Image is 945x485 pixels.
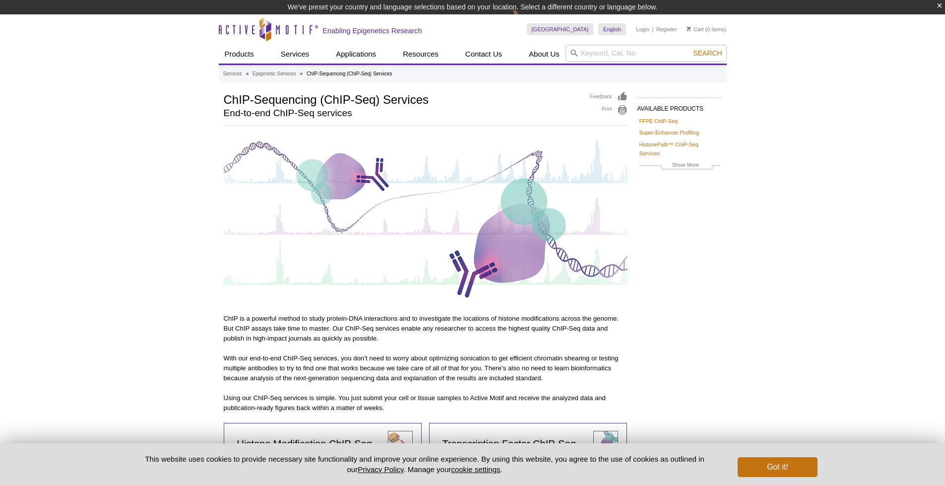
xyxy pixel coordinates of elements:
a: Transcription Factor ChIP-Seq Services [440,433,581,467]
a: Products [219,45,260,64]
span: Histone Modification ChIP-Seq Services [237,438,372,461]
p: ChIP is a powerful method to study protein-DNA interactions and to investigate the locations of h... [224,314,628,344]
a: Resources [397,45,444,64]
p: This website uses cookies to provide necessary site functionality and improve your online experie... [128,454,722,475]
a: Privacy Policy [358,465,403,474]
a: Super-Enhancer Profiling [639,128,699,137]
a: Contact Us [459,45,508,64]
p: Using our ChIP-Seq services is simple. You just submit your cell or tissue samples to Active Moti... [224,393,628,413]
a: About Us [523,45,566,64]
a: Print [590,105,628,116]
p: With our end-to-end ChIP-Seq services, you don’t need to worry about optimizing sonication to get... [224,353,628,383]
h2: End-to-end ChIP-Seq services [224,109,580,118]
button: cookie settings [451,465,500,474]
h2: AVAILABLE PRODUCTS [637,97,722,115]
span: Transcription Factor ChIP-Seq Services [442,438,576,461]
span: Search [693,49,722,57]
button: Search [690,49,725,58]
li: » [246,71,249,76]
img: transcription factor ChIP-Seq [593,431,618,456]
a: Cart [687,26,704,33]
a: Feedback [590,91,628,102]
img: histone modification ChIP-Seq [388,431,413,456]
h2: Enabling Epigenetics Research [323,26,422,35]
a: Epigenetic Services [252,69,296,78]
a: English [598,23,626,35]
a: Histone Modification ChIP-Seq Services [234,433,376,467]
a: Login [636,26,649,33]
a: [GEOGRAPHIC_DATA] [527,23,594,35]
li: | [652,23,654,35]
img: ChIP-Seq Services [224,136,628,301]
h1: ChIP-Sequencing (ChIP-Seq) Services [224,91,580,106]
a: FFPE ChIP-Seq [639,117,678,126]
a: Show More [639,160,720,172]
img: Your Cart [687,26,691,31]
a: Services [275,45,315,64]
img: Change Here [512,7,539,31]
li: » [300,71,303,76]
a: Register [656,26,677,33]
a: HistonePath™ ChIP-Seq Services [639,140,720,158]
li: (0 items) [687,23,727,35]
a: Applications [330,45,382,64]
li: ChIP-Sequencing (ChIP-Seq) Services [307,71,392,76]
button: Got it! [738,457,817,477]
a: Services [223,69,242,78]
input: Keyword, Cat. No. [566,45,727,62]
